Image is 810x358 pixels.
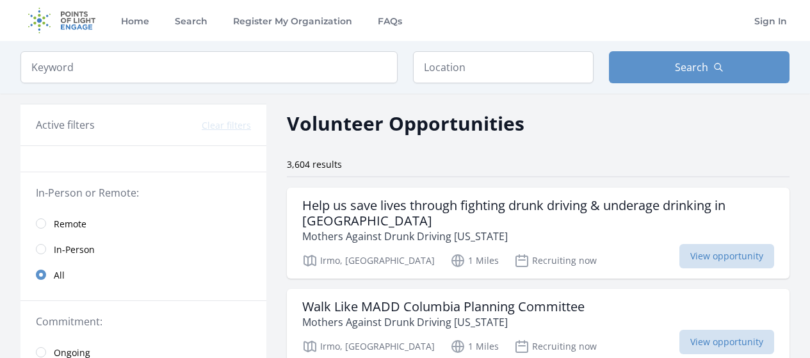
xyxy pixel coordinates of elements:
a: All [20,262,266,288]
a: In-Person [20,236,266,262]
a: Help us save lives through fighting drunk driving & underage drinking in [GEOGRAPHIC_DATA] Mother... [287,188,790,279]
span: In-Person [54,243,95,256]
p: Irmo, [GEOGRAPHIC_DATA] [302,253,435,268]
span: Remote [54,218,86,231]
a: Remote [20,211,266,236]
span: View opportunity [679,330,774,354]
span: Search [675,60,708,75]
input: Keyword [20,51,398,83]
input: Location [413,51,594,83]
h3: Active filters [36,117,95,133]
p: Recruiting now [514,253,597,268]
span: View opportunity [679,244,774,268]
legend: Commitment: [36,314,251,329]
button: Search [609,51,790,83]
p: Irmo, [GEOGRAPHIC_DATA] [302,339,435,354]
p: Recruiting now [514,339,597,354]
p: 1 Miles [450,339,499,354]
h2: Volunteer Opportunities [287,109,524,138]
legend: In-Person or Remote: [36,185,251,200]
p: Mothers Against Drunk Driving [US_STATE] [302,229,774,244]
h3: Help us save lives through fighting drunk driving & underage drinking in [GEOGRAPHIC_DATA] [302,198,774,229]
p: Mothers Against Drunk Driving [US_STATE] [302,314,585,330]
h3: Walk Like MADD Columbia Planning Committee [302,299,585,314]
p: 1 Miles [450,253,499,268]
span: All [54,269,65,282]
button: Clear filters [202,119,251,132]
span: 3,604 results [287,158,342,170]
